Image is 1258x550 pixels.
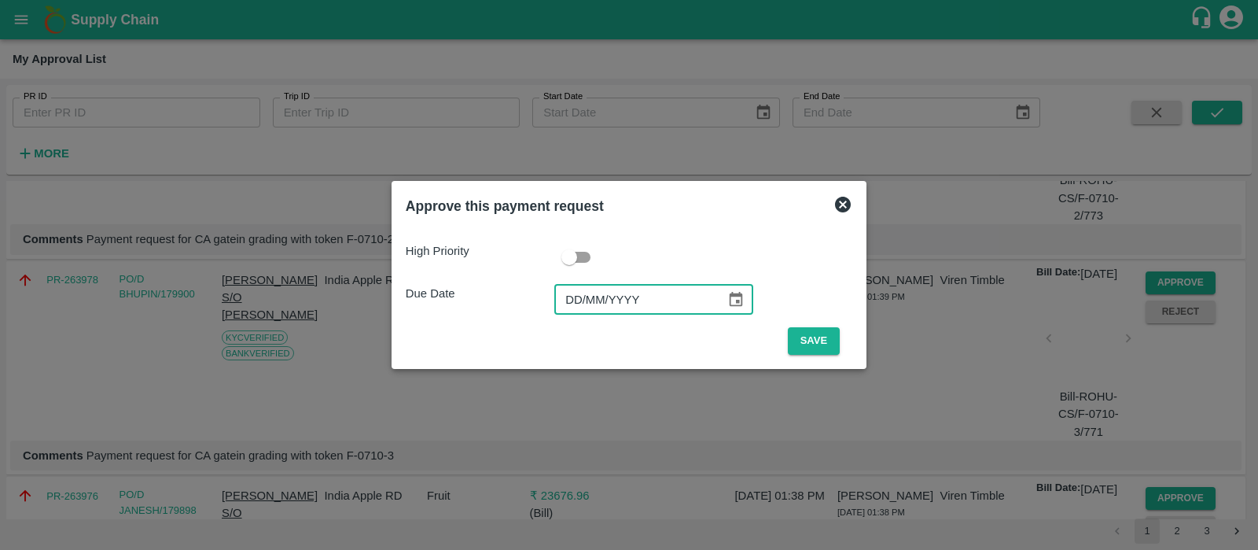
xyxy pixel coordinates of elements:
[554,285,715,315] input: Due Date
[721,285,751,315] button: Choose date
[406,242,554,260] p: High Priority
[406,285,554,302] p: Due Date
[406,198,604,214] b: Approve this payment request
[788,327,840,355] button: Save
